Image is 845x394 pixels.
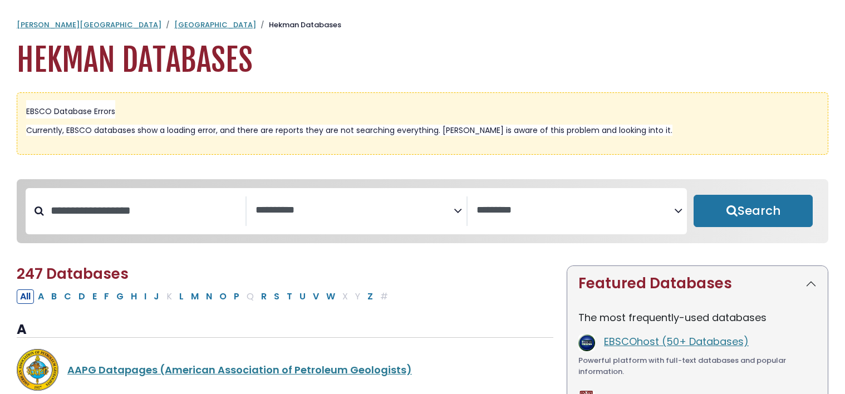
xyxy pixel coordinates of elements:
[44,201,245,220] input: Search database by title or keyword
[323,289,338,304] button: Filter Results W
[35,289,47,304] button: Filter Results A
[271,289,283,304] button: Filter Results S
[364,289,376,304] button: Filter Results Z
[75,289,89,304] button: Filter Results D
[694,195,813,227] button: Submit for Search Results
[296,289,309,304] button: Filter Results U
[203,289,215,304] button: Filter Results N
[258,289,270,304] button: Filter Results R
[17,19,828,31] nav: breadcrumb
[17,289,34,304] button: All
[17,19,161,30] a: [PERSON_NAME][GEOGRAPHIC_DATA]
[17,264,129,284] span: 247 Databases
[256,205,454,216] textarea: Search
[113,289,127,304] button: Filter Results G
[578,310,817,325] p: The most frequently-used databases
[309,289,322,304] button: Filter Results V
[26,106,115,117] span: EBSCO Database Errors
[89,289,100,304] button: Filter Results E
[141,289,150,304] button: Filter Results I
[604,334,749,348] a: EBSCOhost (50+ Databases)
[101,289,112,304] button: Filter Results F
[476,205,675,216] textarea: Search
[216,289,230,304] button: Filter Results O
[256,19,341,31] li: Hekman Databases
[26,125,672,136] span: Currently, EBSCO databases show a loading error, and there are reports they are not searching eve...
[17,42,828,79] h1: Hekman Databases
[48,289,60,304] button: Filter Results B
[17,289,392,303] div: Alpha-list to filter by first letter of database name
[17,179,828,244] nav: Search filters
[230,289,243,304] button: Filter Results P
[17,322,553,338] h3: A
[67,363,412,377] a: AAPG Datapages (American Association of Petroleum Geologists)
[174,19,256,30] a: [GEOGRAPHIC_DATA]
[283,289,296,304] button: Filter Results T
[61,289,75,304] button: Filter Results C
[127,289,140,304] button: Filter Results H
[150,289,163,304] button: Filter Results J
[578,355,817,377] div: Powerful platform with full-text databases and popular information.
[567,266,828,301] button: Featured Databases
[176,289,187,304] button: Filter Results L
[188,289,202,304] button: Filter Results M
